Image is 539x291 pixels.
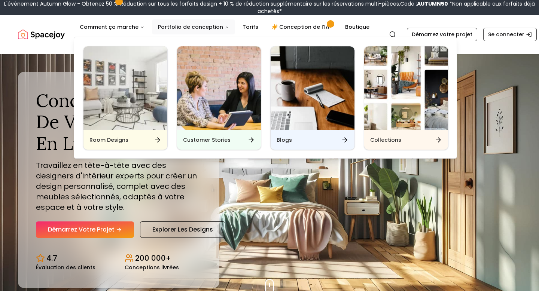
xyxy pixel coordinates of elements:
[152,19,235,34] button: Portfolio de conception
[48,225,115,234] font: Démarrez votre projet
[36,89,192,155] font: Concevez l'espace de vos rêves en ligne
[266,19,338,34] a: Conception de l'IA
[279,23,329,31] font: Conception de l'IA
[177,46,261,150] a: Customer StoriesCustomer Stories
[152,225,213,234] font: Explorer les designs
[271,46,354,130] img: Blogs
[177,46,261,130] img: Customer Stories
[140,221,225,238] a: Explorer les designs
[74,37,457,159] div: Portfolio de conception
[74,19,375,34] nav: Principal
[345,23,369,31] font: Boutique
[237,19,264,34] a: Tarifs
[483,28,537,41] a: Se connecter
[243,23,258,31] font: Tarifs
[339,19,375,34] a: Boutique
[18,27,65,42] a: Joie spatiale
[407,28,477,41] a: Démarrez votre projet
[74,19,150,34] button: Comment ça marche
[36,264,95,271] font: Évaluation des clients
[135,253,171,263] font: 200 000+
[125,264,179,271] font: Conceptions livrées
[370,136,401,144] h6: Collections
[364,46,448,150] a: CollectionsCollections
[412,31,472,38] font: Démarrez votre projet
[36,160,197,212] font: Travaillez en tête-à-tête avec des designers d'intérieur experts pour créer un design personnalis...
[83,46,167,130] img: Room Designs
[18,27,65,42] img: Logo de Spacejoy
[80,23,138,31] font: Comment ça marche
[89,136,128,144] h6: Room Designs
[36,221,134,238] a: Démarrez votre projet
[46,253,57,263] font: 4.7
[270,46,355,150] a: BlogsBlogs
[183,136,231,144] h6: Customer Stories
[83,46,168,150] a: Room DesignsRoom Designs
[277,136,292,144] h6: Blogs
[36,247,201,270] div: Statistiques de conception
[18,15,521,54] nav: Mondial
[158,23,223,31] font: Portfolio de conception
[488,31,524,38] font: Se connecter
[364,46,448,130] img: Collections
